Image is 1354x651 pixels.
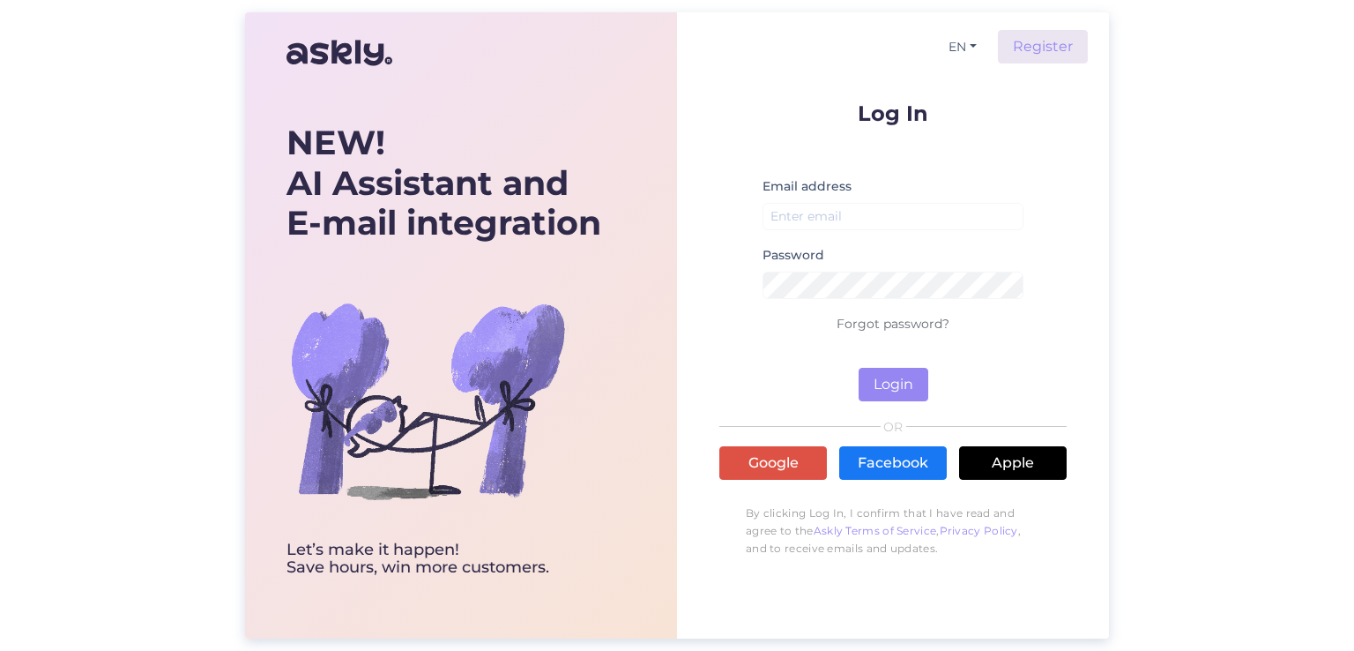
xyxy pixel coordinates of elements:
div: Let’s make it happen! Save hours, win more customers. [286,542,601,577]
div: AI Assistant and E-mail integration [286,123,601,243]
a: Apple [959,446,1067,480]
img: Askly [286,32,392,74]
input: Enter email [763,203,1023,230]
a: Privacy Policy [940,524,1018,537]
a: Google [719,446,827,480]
a: Register [998,30,1088,64]
a: Askly Terms of Service [814,524,937,537]
label: Password [763,246,824,265]
img: bg-askly [286,259,569,542]
p: Log In [719,102,1067,124]
button: EN [941,34,984,60]
button: Login [859,368,928,401]
p: By clicking Log In, I confirm that I have read and agree to the , , and to receive emails and upd... [719,496,1067,566]
a: Forgot password? [837,316,949,332]
a: Facebook [839,446,947,480]
b: NEW! [286,122,385,163]
span: OR [881,421,906,433]
label: Email address [763,177,852,196]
